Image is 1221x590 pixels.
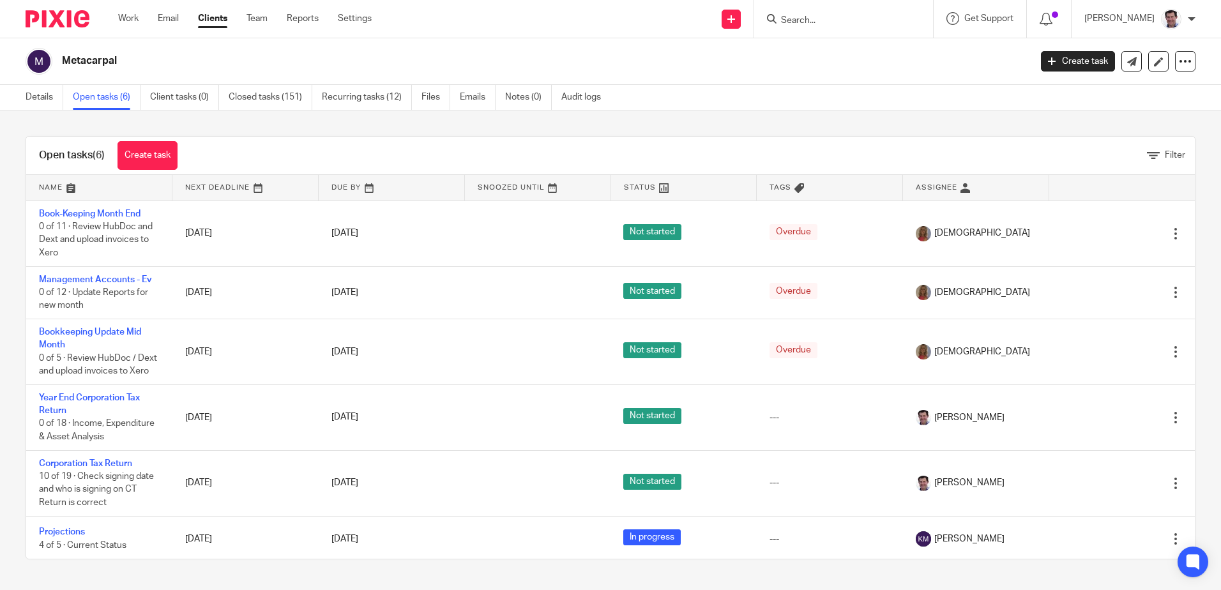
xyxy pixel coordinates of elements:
[770,533,890,545] div: ---
[39,420,155,442] span: 0 of 18 · Income, Expenditure & Asset Analysis
[172,266,319,319] td: [DATE]
[624,184,656,191] span: Status
[118,141,178,170] a: Create task
[73,85,140,110] a: Open tasks (6)
[505,85,552,110] a: Notes (0)
[421,85,450,110] a: Files
[478,184,545,191] span: Snoozed Until
[172,319,319,385] td: [DATE]
[934,227,1030,239] span: [DEMOGRAPHIC_DATA]
[331,479,358,488] span: [DATE]
[172,516,319,561] td: [DATE]
[331,288,358,297] span: [DATE]
[623,474,681,490] span: Not started
[623,408,681,424] span: Not started
[331,347,358,356] span: [DATE]
[623,529,681,545] span: In progress
[780,15,895,27] input: Search
[26,48,52,75] img: svg%3E
[62,54,830,68] h2: Metacarpal
[39,472,154,507] span: 10 of 19 · Check signing date and who is signing on CT Return is correct
[26,10,89,27] img: Pixie
[770,476,890,489] div: ---
[934,345,1030,358] span: [DEMOGRAPHIC_DATA]
[198,12,227,25] a: Clients
[934,286,1030,299] span: [DEMOGRAPHIC_DATA]
[934,533,1005,545] span: [PERSON_NAME]
[39,527,85,536] a: Projections
[1161,9,1181,29] img: Facebook%20Profile%20picture%20(2).jpg
[916,531,931,547] img: svg%3E
[39,288,148,310] span: 0 of 12 · Update Reports for new month
[623,224,681,240] span: Not started
[26,85,63,110] a: Details
[246,12,268,25] a: Team
[39,149,105,162] h1: Open tasks
[118,12,139,25] a: Work
[623,342,681,358] span: Not started
[39,328,141,349] a: Bookkeeping Update Mid Month
[39,275,152,284] a: Management Accounts - Ev
[934,411,1005,424] span: [PERSON_NAME]
[770,184,791,191] span: Tags
[934,476,1005,489] span: [PERSON_NAME]
[338,12,372,25] a: Settings
[331,229,358,238] span: [DATE]
[1084,12,1155,25] p: [PERSON_NAME]
[158,12,179,25] a: Email
[172,450,319,516] td: [DATE]
[770,342,817,358] span: Overdue
[770,411,890,424] div: ---
[916,410,931,425] img: Facebook%20Profile%20picture%20(2).jpg
[770,224,817,240] span: Overdue
[150,85,219,110] a: Client tasks (0)
[322,85,412,110] a: Recurring tasks (12)
[39,393,140,415] a: Year End Corporation Tax Return
[39,209,140,218] a: Book-Keeping Month End
[916,285,931,300] img: IMG_1782.jpg
[172,200,319,266] td: [DATE]
[39,354,157,376] span: 0 of 5 · Review HubDoc / Dext and upload invoices to Xero
[331,413,358,422] span: [DATE]
[229,85,312,110] a: Closed tasks (151)
[770,283,817,299] span: Overdue
[1165,151,1185,160] span: Filter
[287,12,319,25] a: Reports
[39,541,126,550] span: 4 of 5 · Current Status
[916,344,931,359] img: IMG_1782.jpg
[172,384,319,450] td: [DATE]
[916,476,931,491] img: Facebook%20Profile%20picture%20(2).jpg
[39,459,132,468] a: Corporation Tax Return
[39,222,153,257] span: 0 of 11 · Review HubDoc and Dext and upload invoices to Xero
[561,85,610,110] a: Audit logs
[623,283,681,299] span: Not started
[964,14,1013,23] span: Get Support
[916,226,931,241] img: IMG_1782.jpg
[93,150,105,160] span: (6)
[460,85,496,110] a: Emails
[1041,51,1115,72] a: Create task
[331,534,358,543] span: [DATE]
